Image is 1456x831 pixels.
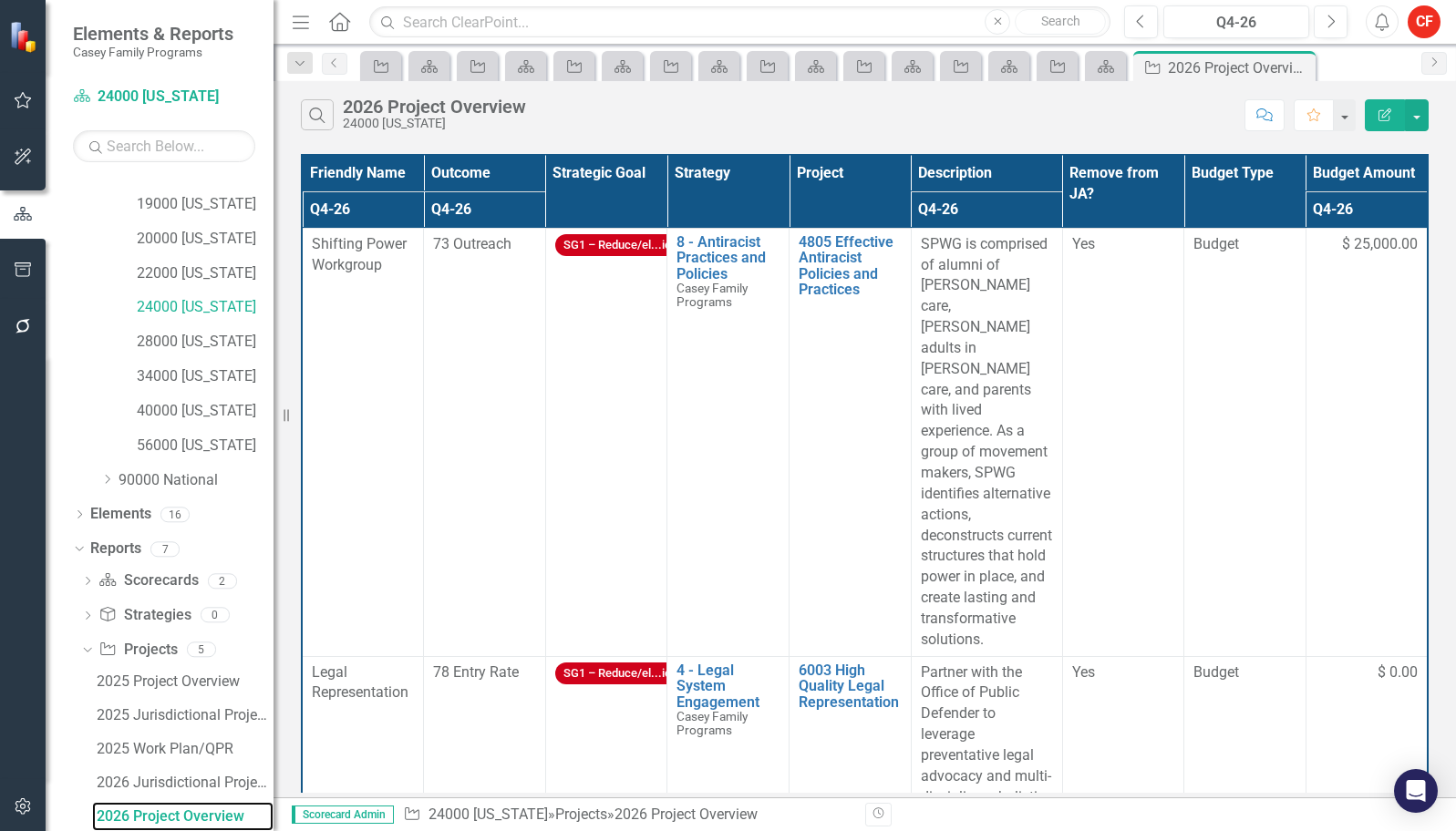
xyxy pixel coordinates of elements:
[676,234,780,282] a: 8 - Antiracist Practices and Policies
[97,707,274,723] div: 2025 Jurisdictional Projects Assessment
[676,662,780,711] a: 4 - Legal System Engagement
[73,130,255,162] input: Search Below...
[119,470,274,491] a: 90000 National
[92,768,274,797] a: 2026 Jurisdictional Projects Assessment
[614,805,758,823] div: 2026 Project Overview
[90,539,141,559] a: Reports
[1184,228,1306,656] td: Double-Click to Edit
[1072,235,1095,252] span: Yes
[1342,234,1418,255] span: $ 25,000.00
[73,87,255,108] a: 24000 [US_STATE]
[302,228,424,656] td: Double-Click to Edit
[1163,5,1309,38] button: Q4-26
[137,194,274,215] a: 19000 [US_STATE]
[1041,14,1080,28] span: Search
[921,662,1053,829] p: Partner with the Office of Public Defender to leverage preventative legal advocacy and multi-disc...
[137,436,274,457] a: 56000 [US_STATE]
[92,734,274,764] a: 2025 Work Plan/QPR
[1072,663,1095,681] span: Yes
[1306,228,1428,656] td: Double-Click to Edit
[97,673,274,690] div: 2025 Project Overview
[9,20,41,52] img: ClearPoint Strategy
[676,281,748,309] span: Casey Family Programs
[97,808,274,825] div: 2026 Project Overview
[1408,5,1441,38] button: CF
[343,97,526,117] div: 2026 Project Overview
[545,228,667,656] td: Double-Click to Edit
[98,570,198,591] a: Scorecards
[555,234,686,257] span: SG1 – Reduce/el...ion
[150,541,180,557] div: 7
[160,507,190,522] div: 16
[921,234,1053,651] p: SPWG is comprised of alumni of [PERSON_NAME] care, [PERSON_NAME] adults in [PERSON_NAME] care, an...
[137,229,274,250] a: 20000 [US_STATE]
[92,701,274,730] a: 2025 Jurisdictional Projects Assessment
[343,117,526,130] div: 24000 [US_STATE]
[676,709,748,737] span: Casey Family Programs
[97,741,274,757] div: 2025 Work Plan/QPR
[312,235,407,273] span: Shifting Power Workgroup
[137,263,274,284] a: 22000 [US_STATE]
[1170,12,1303,34] div: Q4-26
[1015,9,1106,35] button: Search
[98,640,177,661] a: Projects
[92,667,274,696] a: 2025 Project Overview
[369,6,1110,38] input: Search ClearPoint...
[911,228,1062,656] td: Double-Click to Edit
[799,234,902,298] a: 4805 Effective Antiracist Policies and Practices
[97,775,274,791] div: 2026 Jurisdictional Projects Assessment
[208,573,237,589] div: 2
[433,235,511,252] span: 73 Outreach
[1193,662,1296,683] span: Budget
[137,366,274,387] a: 34000 [US_STATE]
[98,605,191,626] a: Strategies
[73,45,233,59] small: Casey Family Programs
[1394,769,1438,813] div: Open Intercom Messenger
[292,805,394,824] span: Scorecard Admin
[73,23,233,45] span: Elements & Reports
[555,805,607,823] a: Projects
[90,504,151,525] a: Elements
[137,332,274,353] a: 28000 [US_STATE]
[433,663,519,681] span: 78 Entry Rate
[1378,662,1418,683] span: $ 0.00
[201,608,230,623] div: 0
[1062,228,1184,656] td: Double-Click to Edit
[137,401,274,422] a: 40000 [US_STATE]
[429,805,548,823] a: 24000 [US_STATE]
[790,228,912,656] td: Double-Click to Edit Right Click for Context Menu
[187,642,216,658] div: 5
[137,297,274,318] a: 24000 [US_STATE]
[1193,234,1296,255] span: Budget
[799,662,902,711] a: 6003 High Quality Legal Representation
[1168,56,1311,79] div: 2026 Project Overview
[667,228,790,656] td: Double-Click to Edit Right Click for Context Menu
[312,663,408,702] span: Legal Representation
[92,802,274,831] a: 2026 Project Overview
[403,805,852,826] div: » »
[424,228,546,656] td: Double-Click to Edit
[555,662,686,685] span: SG1 – Reduce/el...ion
